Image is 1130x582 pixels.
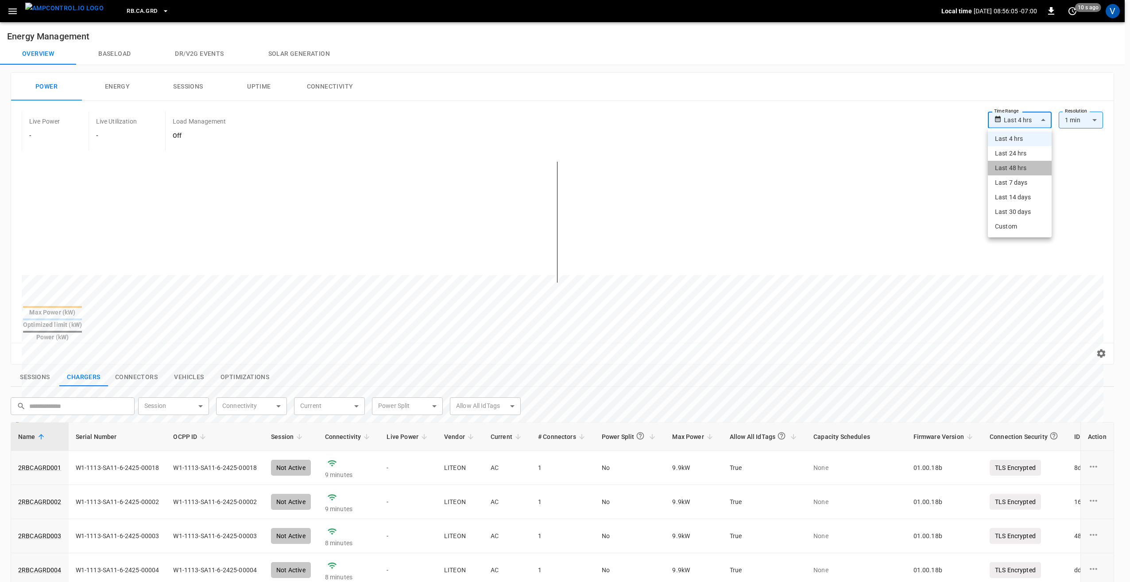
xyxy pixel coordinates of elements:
li: Last 4 hrs [988,132,1052,146]
li: Last 24 hrs [988,146,1052,161]
li: Last 14 days [988,190,1052,205]
li: Last 30 days [988,205,1052,219]
li: Last 48 hrs [988,161,1052,175]
li: Custom [988,219,1052,234]
li: Last 7 days [988,175,1052,190]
